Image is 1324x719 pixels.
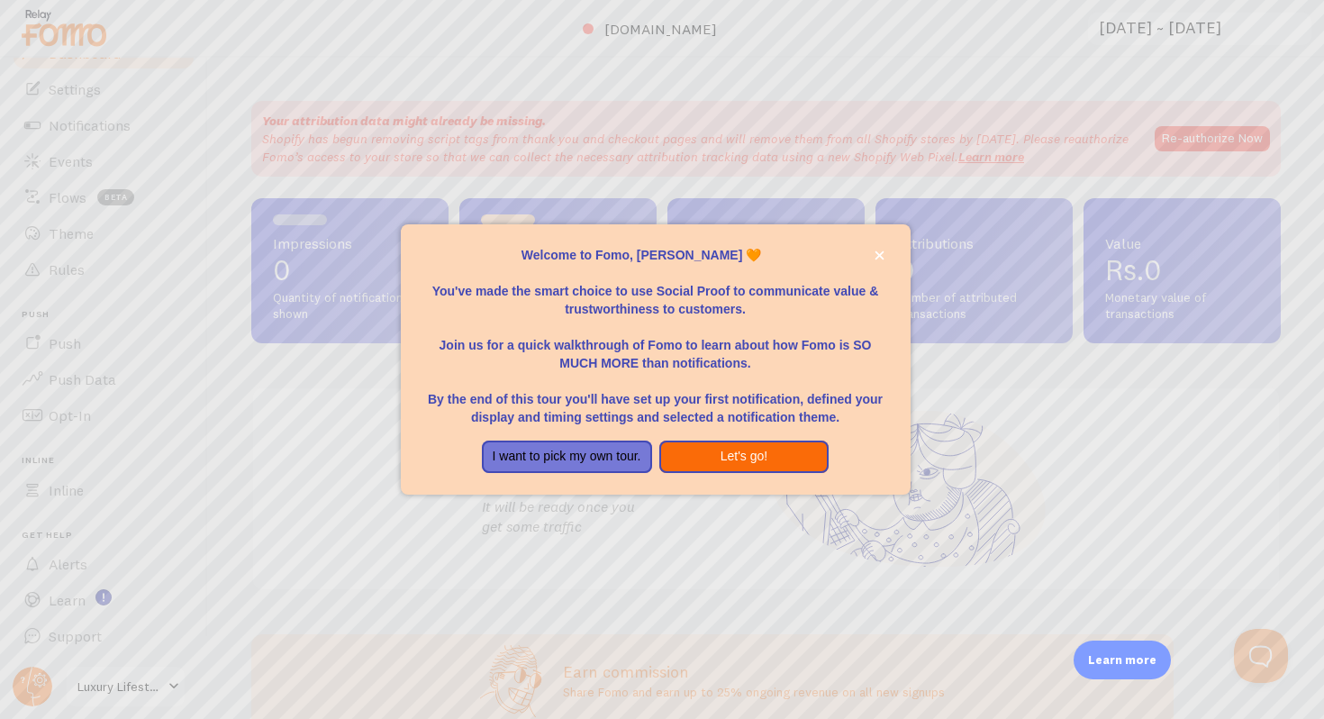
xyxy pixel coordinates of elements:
[422,318,889,372] p: Join us for a quick walkthrough of Fomo to learn about how Fomo is SO MUCH MORE than notifications.
[422,372,889,426] p: By the end of this tour you'll have set up your first notification, defined your display and timi...
[482,441,652,473] button: I want to pick my own tour.
[422,246,889,264] p: Welcome to Fomo, [PERSON_NAME] 🧡
[1088,651,1156,669] p: Learn more
[401,224,911,495] div: Welcome to Fomo, Taksh Aggarwal 🧡You&amp;#39;ve made the smart choice to use Social Proof to comm...
[870,246,889,265] button: close,
[659,441,830,473] button: Let's go!
[422,264,889,318] p: You've made the smart choice to use Social Proof to communicate value & trustworthiness to custom...
[1074,641,1171,679] div: Learn more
